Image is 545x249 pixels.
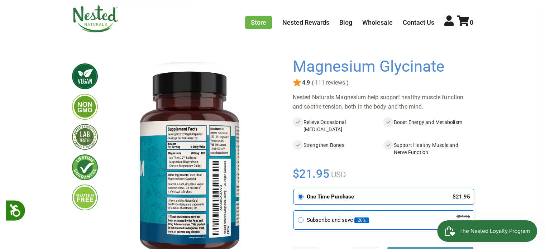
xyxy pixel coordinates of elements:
[470,19,473,26] span: 0
[72,124,98,150] img: thirdpartytested
[329,170,346,179] span: USD
[72,5,119,33] img: Nested Naturals
[293,140,383,157] li: Strengthen Bones
[310,80,349,86] span: ( 111 reviews )
[72,94,98,120] img: gmofree
[293,117,383,134] li: Relieve Occasional [MEDICAL_DATA]
[339,19,352,26] a: Blog
[437,220,538,242] iframe: Button to open loyalty program pop-up
[403,19,434,26] a: Contact Us
[245,16,272,29] a: Store
[293,78,301,87] img: star.svg
[72,154,98,180] img: lifetimeguarantee
[282,19,329,26] a: Nested Rewards
[383,117,473,134] li: Boost Energy and Metabolism
[383,140,473,157] li: Support Healthy Muscle and Nerve Function
[362,19,393,26] a: Wholesale
[293,93,473,111] div: Nested Naturals Magnesium help support healthy muscle function and soothe tension, both in the bo...
[72,185,98,210] img: glutenfree
[457,19,473,26] a: 0
[301,80,310,86] span: 4.9
[72,63,98,89] img: vegan
[293,58,470,76] h1: Magnesium Glycinate
[293,166,330,182] span: $21.95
